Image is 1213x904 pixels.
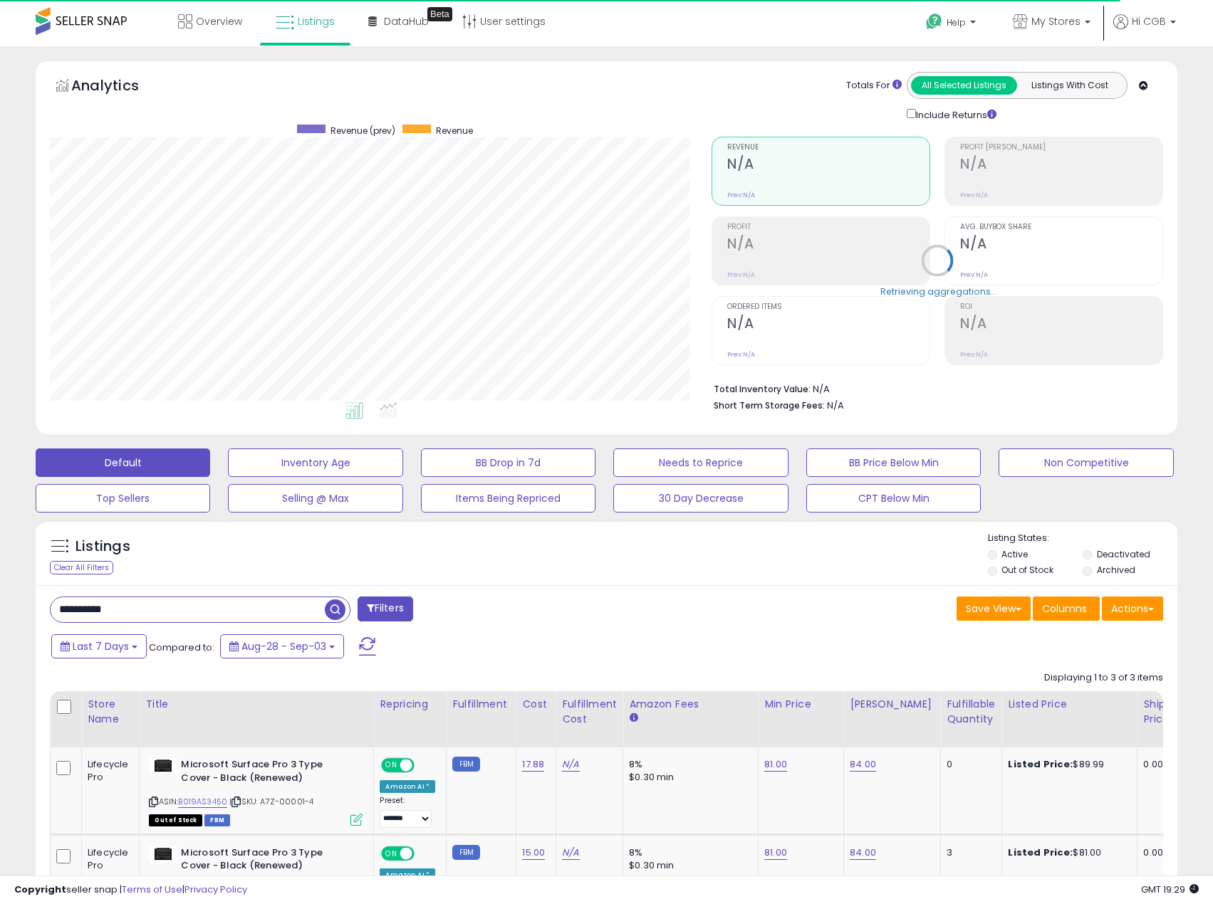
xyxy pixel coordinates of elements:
span: Listings [298,14,335,28]
div: Title [145,697,368,712]
button: Filters [358,596,413,621]
button: CPT Below Min [806,484,981,513]
a: 84.00 [850,757,876,772]
label: Deactivated [1097,548,1150,560]
div: 8% [629,758,747,771]
label: Archived [1097,564,1135,576]
a: Privacy Policy [184,883,247,896]
img: 31nIW5lUZUL._SL40_.jpg [149,758,177,774]
button: BB Drop in 7d [421,448,595,477]
div: Totals For [846,79,902,93]
div: 3 [947,846,991,859]
span: 2025-09-11 19:29 GMT [1141,883,1199,896]
a: 17.88 [522,757,544,772]
b: Microsoft Surface Pro 3 Type Cover - Black (Renewed) [181,758,354,788]
button: Actions [1102,596,1163,621]
div: Retrieving aggregations.. [880,285,995,298]
div: Amazon AI * [380,780,435,793]
div: Amazon AI * [380,868,435,881]
button: Items Being Repriced [421,484,595,513]
a: 84.00 [850,846,876,860]
span: FBM [204,814,230,826]
button: Default [36,448,210,477]
h5: Analytics [71,75,167,99]
span: DataHub [384,14,429,28]
b: Microsoft Surface Pro 3 Type Cover - Black (Renewed) [181,846,354,876]
button: Aug-28 - Sep-03 [220,634,344,658]
a: N/A [562,846,579,860]
button: BB Price Below Min [806,448,981,477]
small: FBM [452,757,480,772]
div: 0.00 [1143,758,1167,771]
span: ON [383,847,401,859]
div: Lifecycle Pro [88,758,128,784]
a: Hi CGB [1113,14,1176,46]
div: 8% [629,846,747,859]
button: Top Sellers [36,484,210,513]
a: Terms of Use [122,883,182,896]
div: 0 [947,758,991,771]
a: N/A [562,757,579,772]
button: Save View [957,596,1031,621]
label: Out of Stock [1001,564,1053,576]
a: 81.00 [764,757,787,772]
b: Listed Price: [1008,846,1073,859]
span: OFF [412,760,435,772]
div: Store Name [88,697,133,727]
label: Active [1001,548,1028,560]
span: Overview [196,14,242,28]
div: Min Price [764,697,838,712]
div: Clear All Filters [50,561,113,574]
button: 30 Day Decrease [613,484,788,513]
div: Amazon Fees [629,697,752,712]
span: My Stores [1031,14,1081,28]
span: Hi CGB [1132,14,1166,28]
span: Last 7 Days [73,639,129,653]
span: | SKU: A7Z-00001-4 [229,796,313,807]
div: Repricing [380,697,440,712]
a: Help [915,2,990,46]
button: Columns [1033,596,1100,621]
a: B019AS3450 [178,796,227,808]
h5: Listings [76,537,130,557]
div: Lifecycle Pro [88,846,128,872]
a: 81.00 [764,846,787,860]
button: All Selected Listings [911,76,1017,95]
div: $0.30 min [629,771,747,784]
small: FBM [452,845,480,860]
div: Tooltip anchor [427,7,452,21]
button: Selling @ Max [228,484,402,513]
span: Columns [1042,601,1087,616]
span: Aug-28 - Sep-03 [241,639,326,653]
button: Listings With Cost [1016,76,1123,95]
img: 31nIW5lUZUL._SL40_.jpg [149,846,177,862]
span: ON [383,760,401,772]
div: seller snap | | [14,883,247,897]
div: Preset: [380,796,435,828]
button: Non Competitive [999,448,1173,477]
span: Help [947,16,966,28]
div: [PERSON_NAME] [850,697,935,712]
p: Listing States: [988,532,1177,545]
div: $81.00 [1008,846,1126,859]
span: OFF [412,847,435,859]
div: Fulfillment [452,697,510,712]
b: Listed Price: [1008,757,1073,771]
strong: Copyright [14,883,66,896]
div: $89.99 [1008,758,1126,771]
button: Needs to Reprice [613,448,788,477]
a: 15.00 [522,846,545,860]
span: Revenue (prev) [330,125,395,137]
button: Last 7 Days [51,634,147,658]
div: Include Returns [896,106,1014,122]
div: Cost [522,697,550,712]
div: Ship Price [1143,697,1172,727]
div: ASIN: [149,758,363,824]
small: Amazon Fees. [629,712,637,725]
div: Displaying 1 to 3 of 3 items [1044,671,1163,685]
div: Listed Price [1008,697,1131,712]
div: 0.00 [1143,846,1167,859]
i: Get Help [925,13,943,31]
button: Inventory Age [228,448,402,477]
span: All listings that are currently out of stock and unavailable for purchase on Amazon [149,814,202,826]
